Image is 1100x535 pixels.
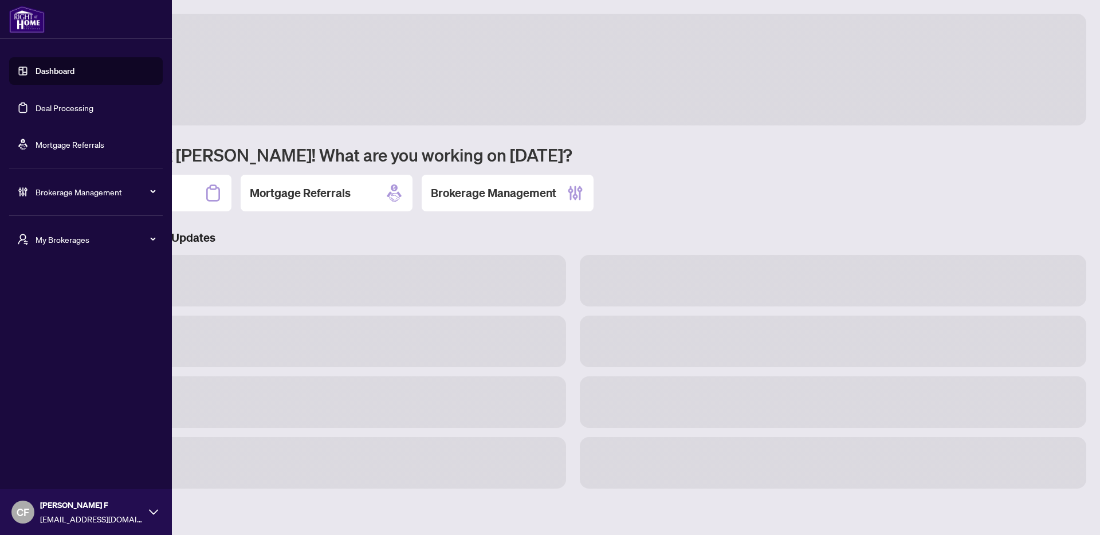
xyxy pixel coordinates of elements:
img: logo [9,6,45,33]
h1: Welcome back [PERSON_NAME]! What are you working on [DATE]? [60,144,1086,166]
h2: Mortgage Referrals [250,185,351,201]
h3: Brokerage & Industry Updates [60,230,1086,246]
a: Deal Processing [36,103,93,113]
span: Brokerage Management [36,186,155,198]
span: [PERSON_NAME] F [40,499,143,512]
a: Mortgage Referrals [36,139,104,150]
a: Dashboard [36,66,74,76]
span: user-switch [17,234,29,245]
span: [EMAIL_ADDRESS][DOMAIN_NAME] [40,513,143,525]
h2: Brokerage Management [431,185,556,201]
span: CF [17,504,29,520]
span: My Brokerages [36,233,155,246]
